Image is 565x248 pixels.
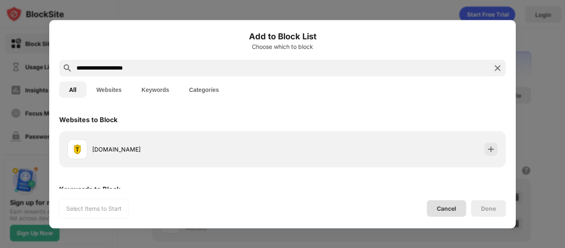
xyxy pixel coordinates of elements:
div: Cancel [437,205,456,212]
div: Keywords to Block [59,185,120,193]
div: Done [481,205,496,212]
button: Categories [179,81,229,98]
button: Keywords [132,81,179,98]
button: All [59,81,86,98]
div: [DOMAIN_NAME] [92,145,282,154]
button: Websites [86,81,132,98]
img: favicons [72,144,82,154]
div: Websites to Block [59,115,117,123]
img: search-close [493,63,503,73]
div: Select Items to Start [66,204,122,212]
div: Choose which to block [59,43,506,50]
img: search.svg [62,63,72,73]
h6: Add to Block List [59,30,506,42]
